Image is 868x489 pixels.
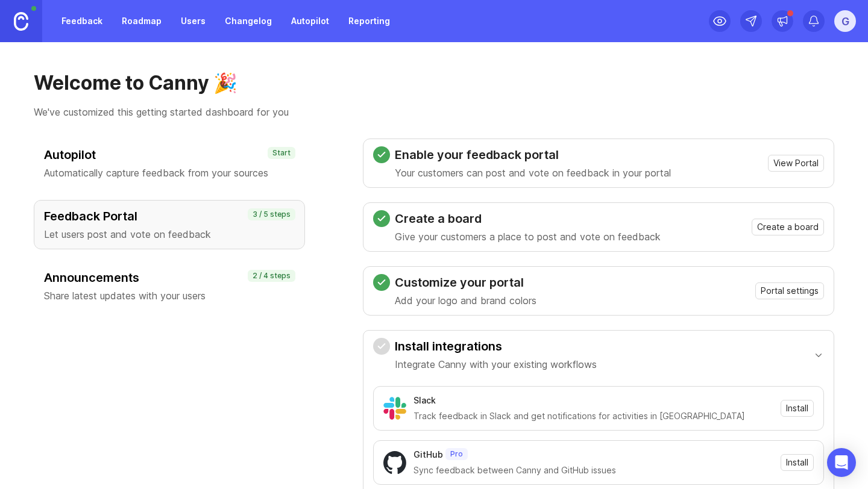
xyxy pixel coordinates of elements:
[755,282,824,299] button: Portal settings
[34,261,305,311] button: AnnouncementsShare latest updates with your users2 / 4 steps
[827,448,856,477] div: Open Intercom Messenger
[34,71,834,95] h1: Welcome to Canny 🎉
[395,146,671,163] h3: Enable your feedback portal
[757,221,819,233] span: Create a board
[341,10,397,32] a: Reporting
[414,410,773,423] div: Track feedback in Slack and get notifications for activities in [GEOGRAPHIC_DATA]
[450,449,463,459] p: Pro
[761,285,819,297] span: Portal settings
[395,166,671,180] p: Your customers can post and vote on feedback in your portal
[44,208,295,225] h3: Feedback Portal
[44,288,295,303] p: Share latest updates with your users
[768,155,824,172] button: View Portal
[781,454,814,471] button: Install
[395,293,536,308] p: Add your logo and brand colors
[44,166,295,180] p: Automatically capture feedback from your sources
[786,456,808,469] span: Install
[781,400,814,417] button: Install
[834,10,856,32] button: g
[395,274,536,291] h3: Customize your portal
[395,229,661,244] p: Give your customers a place to post and vote on feedback
[14,12,28,31] img: Canny Home
[414,464,773,477] div: Sync feedback between Canny and GitHub issues
[414,448,443,461] div: GitHub
[34,200,305,249] button: Feedback PortalLet users post and vote on feedback3 / 5 steps
[253,210,291,219] p: 3 / 5 steps
[395,338,597,355] h3: Install integrations
[115,10,169,32] a: Roadmap
[383,451,406,474] img: GitHub
[752,219,824,235] button: Create a board
[395,357,597,372] p: Integrate Canny with your existing workflows
[383,397,406,420] img: Slack
[786,402,808,414] span: Install
[395,210,661,227] h3: Create a board
[44,146,295,163] h3: Autopilot
[174,10,213,32] a: Users
[34,105,834,119] p: We've customized this getting started dashboard for you
[773,157,819,169] span: View Portal
[44,269,295,286] h3: Announcements
[34,139,305,188] button: AutopilotAutomatically capture feedback from your sourcesStart
[373,331,824,379] button: Install integrationsIntegrate Canny with your existing workflows
[414,394,436,407] div: Slack
[218,10,279,32] a: Changelog
[253,271,291,281] p: 2 / 4 steps
[54,10,110,32] a: Feedback
[272,148,291,158] p: Start
[44,227,295,241] p: Let users post and vote on feedback
[284,10,336,32] a: Autopilot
